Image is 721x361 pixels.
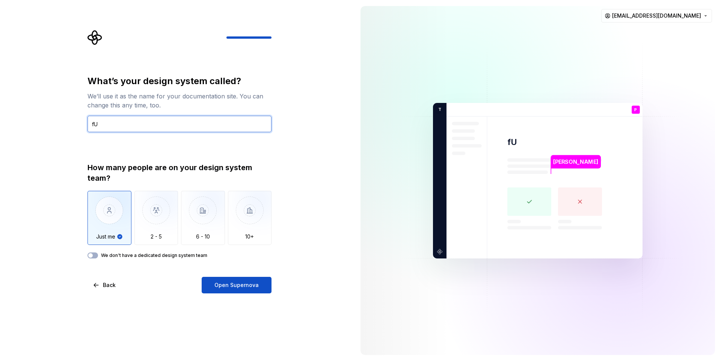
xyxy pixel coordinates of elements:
[202,277,272,293] button: Open Supernova
[612,12,701,20] span: [EMAIL_ADDRESS][DOMAIN_NAME]
[436,106,441,113] p: T
[103,281,116,289] span: Back
[634,107,637,112] p: P
[87,75,272,87] div: What’s your design system called?
[87,116,272,132] input: Design system name
[87,92,272,110] div: We’ll use it as the name for your documentation site. You can change this any time, too.
[87,30,103,45] svg: Supernova Logo
[507,137,517,148] p: fU
[87,277,122,293] button: Back
[214,281,259,289] span: Open Supernova
[87,162,272,183] div: How many people are on your design system team?
[553,157,598,166] p: [PERSON_NAME]
[101,252,207,258] label: We don't have a dedicated design system team
[601,9,712,23] button: [EMAIL_ADDRESS][DOMAIN_NAME]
